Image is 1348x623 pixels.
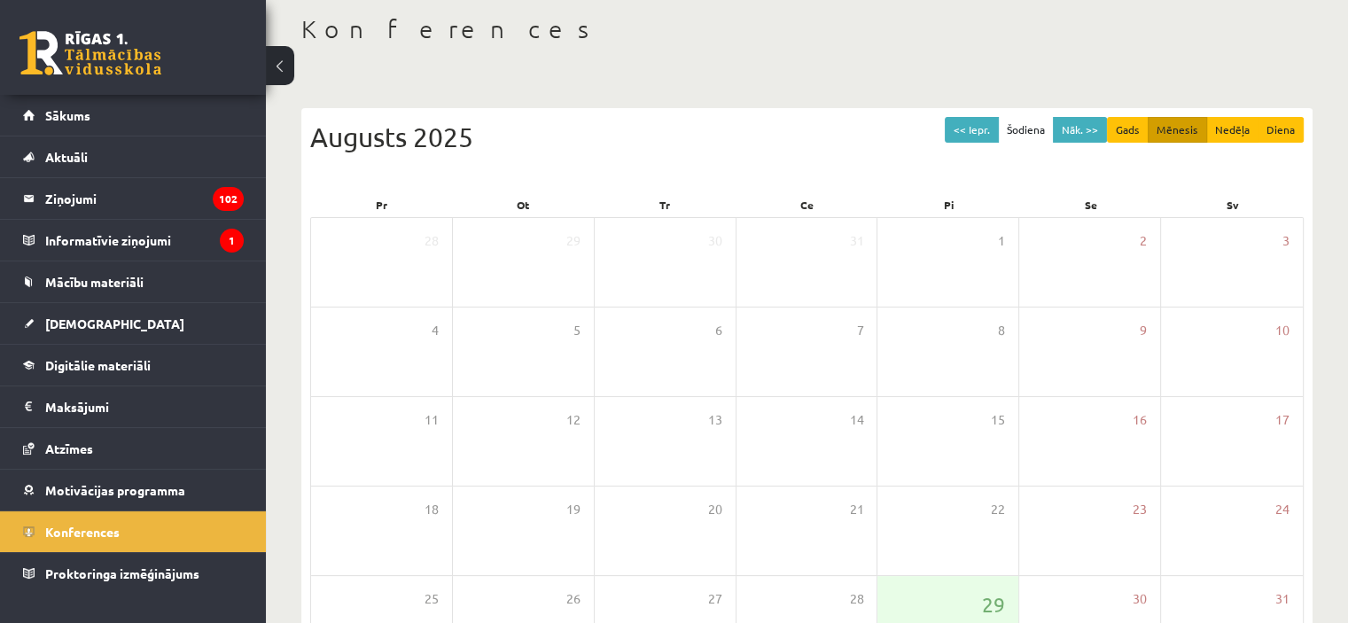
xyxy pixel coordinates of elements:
[45,274,144,290] span: Mācību materiāli
[45,107,90,123] span: Sākums
[23,178,244,219] a: Ziņojumi102
[213,187,244,211] i: 102
[1162,192,1304,217] div: Sv
[849,231,863,251] span: 31
[425,231,439,251] span: 28
[708,231,722,251] span: 30
[1258,117,1304,143] button: Diena
[45,315,184,331] span: [DEMOGRAPHIC_DATA]
[1275,589,1290,609] span: 31
[45,482,185,498] span: Motivācijas programma
[849,500,863,519] span: 21
[998,231,1005,251] span: 1
[23,345,244,385] a: Digitālie materiāli
[23,95,244,136] a: Sākums
[594,192,736,217] div: Tr
[23,428,244,469] a: Atzīmes
[45,178,244,219] legend: Ziņojumi
[715,321,722,340] span: 6
[45,220,244,261] legend: Informatīvie ziņojumi
[1020,192,1162,217] div: Se
[566,231,580,251] span: 29
[23,511,244,552] a: Konferences
[45,149,88,165] span: Aktuāli
[45,565,199,581] span: Proktoringa izmēģinājums
[1282,231,1290,251] span: 3
[998,321,1005,340] span: 8
[23,303,244,344] a: [DEMOGRAPHIC_DATA]
[1275,321,1290,340] span: 10
[1133,410,1147,430] span: 16
[45,357,151,373] span: Digitālie materiāli
[991,500,1005,519] span: 22
[452,192,594,217] div: Ot
[856,321,863,340] span: 7
[301,14,1313,44] h1: Konferences
[425,410,439,430] span: 11
[23,136,244,177] a: Aktuāli
[708,589,722,609] span: 27
[310,117,1304,157] div: Augusts 2025
[45,440,93,456] span: Atzīmes
[23,261,244,302] a: Mācību materiāli
[45,386,244,427] legend: Maksājumi
[1133,589,1147,609] span: 30
[849,589,863,609] span: 28
[23,553,244,594] a: Proktoringa izmēģinājums
[1053,117,1107,143] button: Nāk. >>
[1133,500,1147,519] span: 23
[1107,117,1149,143] button: Gads
[23,220,244,261] a: Informatīvie ziņojumi1
[998,117,1054,143] button: Šodiena
[1275,410,1290,430] span: 17
[945,117,999,143] button: << Iepr.
[878,192,1020,217] div: Pi
[1275,500,1290,519] span: 24
[23,386,244,427] a: Maksājumi
[220,229,244,253] i: 1
[1140,231,1147,251] span: 2
[1140,321,1147,340] span: 9
[1148,117,1207,143] button: Mēnesis
[45,524,120,540] span: Konferences
[425,500,439,519] span: 18
[310,192,452,217] div: Pr
[566,410,580,430] span: 12
[982,589,1005,619] span: 29
[736,192,877,217] div: Ce
[573,321,580,340] span: 5
[708,500,722,519] span: 20
[425,589,439,609] span: 25
[849,410,863,430] span: 14
[566,589,580,609] span: 26
[991,410,1005,430] span: 15
[432,321,439,340] span: 4
[708,410,722,430] span: 13
[19,31,161,75] a: Rīgas 1. Tālmācības vidusskola
[1206,117,1258,143] button: Nedēļa
[566,500,580,519] span: 19
[23,470,244,510] a: Motivācijas programma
